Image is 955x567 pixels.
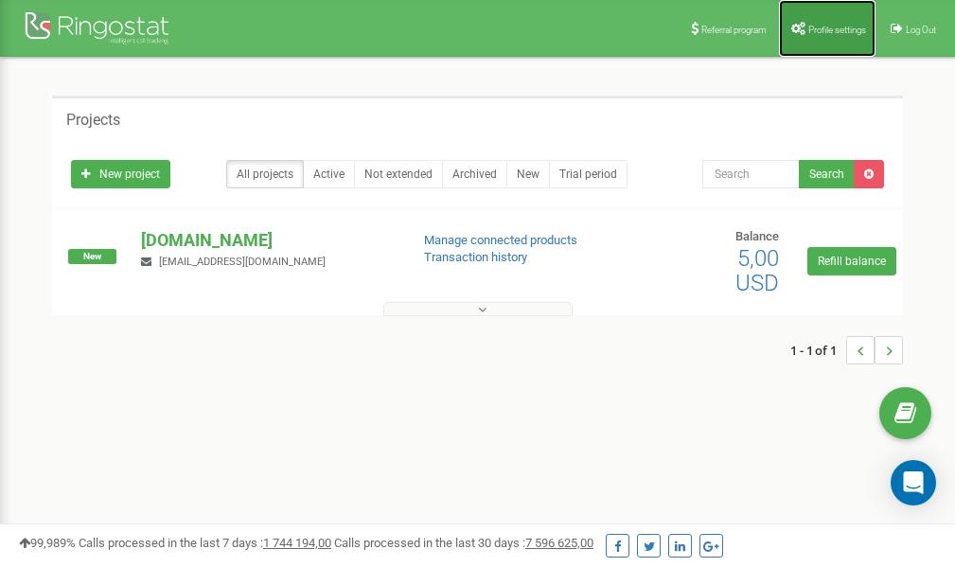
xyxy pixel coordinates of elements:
[424,233,577,247] a: Manage connected products
[66,112,120,129] h5: Projects
[506,160,550,188] a: New
[71,160,170,188] a: New project
[790,336,846,364] span: 1 - 1 of 1
[702,160,800,188] input: Search
[159,256,326,268] span: [EMAIL_ADDRESS][DOMAIN_NAME]
[891,460,936,505] div: Open Intercom Messenger
[735,229,779,243] span: Balance
[790,317,903,383] nav: ...
[701,25,767,35] span: Referral program
[334,536,593,550] span: Calls processed in the last 30 days :
[141,228,393,253] p: [DOMAIN_NAME]
[525,536,593,550] u: 7 596 625,00
[19,536,76,550] span: 99,989%
[263,536,331,550] u: 1 744 194,00
[226,160,304,188] a: All projects
[549,160,628,188] a: Trial period
[424,250,527,264] a: Transaction history
[906,25,936,35] span: Log Out
[799,160,855,188] button: Search
[354,160,443,188] a: Not extended
[79,536,331,550] span: Calls processed in the last 7 days :
[303,160,355,188] a: Active
[68,249,116,264] span: New
[735,245,779,296] span: 5,00 USD
[808,25,866,35] span: Profile settings
[442,160,507,188] a: Archived
[807,247,896,275] a: Refill balance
